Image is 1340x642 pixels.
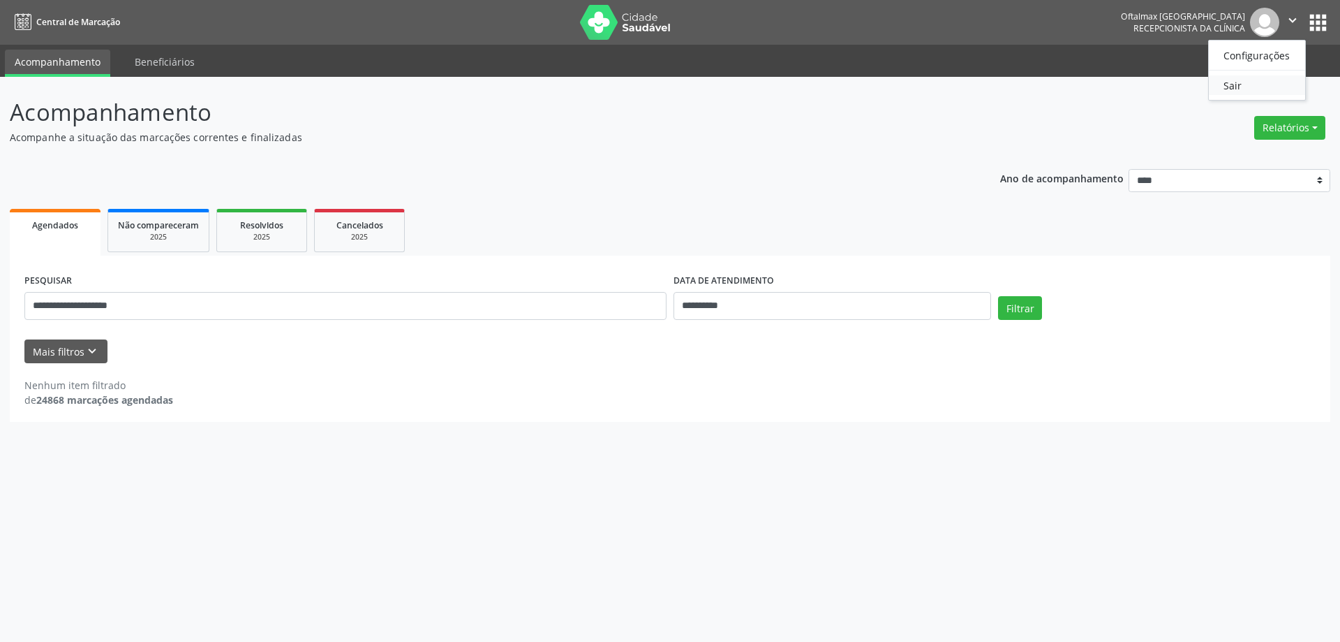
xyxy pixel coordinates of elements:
a: Sair [1209,75,1305,95]
label: PESQUISAR [24,270,72,292]
i: keyboard_arrow_down [84,344,100,359]
div: 2025 [227,232,297,242]
i:  [1285,13,1300,28]
span: Resolvidos [240,219,283,231]
strong: 24868 marcações agendadas [36,393,173,407]
p: Ano de acompanhamento [1000,169,1124,187]
button: Relatórios [1254,116,1325,140]
a: Beneficiários [125,50,204,74]
button: Filtrar [998,296,1042,320]
a: Central de Marcação [10,10,120,34]
span: Não compareceram [118,219,199,231]
span: Cancelados [336,219,383,231]
button: apps [1306,10,1330,35]
div: Nenhum item filtrado [24,378,173,393]
div: 2025 [118,232,199,242]
div: Oftalmax [GEOGRAPHIC_DATA] [1121,10,1245,22]
span: Central de Marcação [36,16,120,28]
p: Acompanhe a situação das marcações correntes e finalizadas [10,130,934,145]
span: Recepcionista da clínica [1133,22,1245,34]
ul:  [1208,40,1306,101]
div: 2025 [325,232,394,242]
button: Mais filtroskeyboard_arrow_down [24,340,107,364]
img: img [1250,8,1279,37]
label: DATA DE ATENDIMENTO [673,270,774,292]
button:  [1279,8,1306,37]
span: Agendados [32,219,78,231]
a: Configurações [1209,45,1305,65]
p: Acompanhamento [10,95,934,130]
a: Acompanhamento [5,50,110,77]
div: de [24,393,173,407]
